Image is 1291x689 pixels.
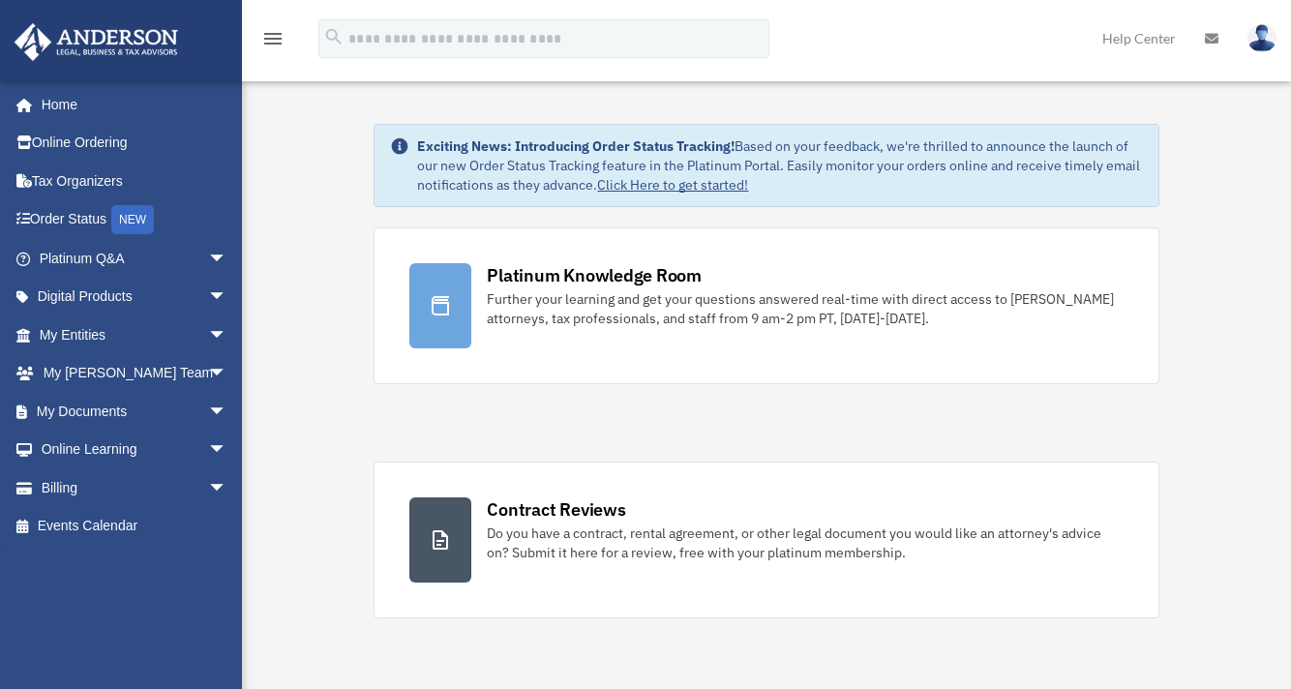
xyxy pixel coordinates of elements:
[487,497,625,522] div: Contract Reviews
[1247,24,1276,52] img: User Pic
[374,227,1158,384] a: Platinum Knowledge Room Further your learning and get your questions answered real-time with dire...
[14,162,256,200] a: Tax Organizers
[208,315,247,355] span: arrow_drop_down
[14,507,256,546] a: Events Calendar
[14,124,256,163] a: Online Ordering
[14,468,256,507] a: Billingarrow_drop_down
[208,354,247,394] span: arrow_drop_down
[417,137,735,155] strong: Exciting News: Introducing Order Status Tracking!
[208,278,247,317] span: arrow_drop_down
[261,34,285,50] a: menu
[14,315,256,354] a: My Entitiesarrow_drop_down
[208,431,247,470] span: arrow_drop_down
[14,278,256,316] a: Digital Productsarrow_drop_down
[208,392,247,432] span: arrow_drop_down
[14,85,247,124] a: Home
[261,27,285,50] i: menu
[14,431,256,469] a: Online Learningarrow_drop_down
[14,354,256,393] a: My [PERSON_NAME] Teamarrow_drop_down
[14,239,256,278] a: Platinum Q&Aarrow_drop_down
[487,289,1123,328] div: Further your learning and get your questions answered real-time with direct access to [PERSON_NAM...
[14,200,256,240] a: Order StatusNEW
[14,392,256,431] a: My Documentsarrow_drop_down
[487,263,702,287] div: Platinum Knowledge Room
[597,176,748,194] a: Click Here to get started!
[374,462,1158,618] a: Contract Reviews Do you have a contract, rental agreement, or other legal document you would like...
[208,239,247,279] span: arrow_drop_down
[208,468,247,508] span: arrow_drop_down
[323,26,345,47] i: search
[487,524,1123,562] div: Do you have a contract, rental agreement, or other legal document you would like an attorney's ad...
[9,23,184,61] img: Anderson Advisors Platinum Portal
[417,136,1142,195] div: Based on your feedback, we're thrilled to announce the launch of our new Order Status Tracking fe...
[111,205,154,234] div: NEW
